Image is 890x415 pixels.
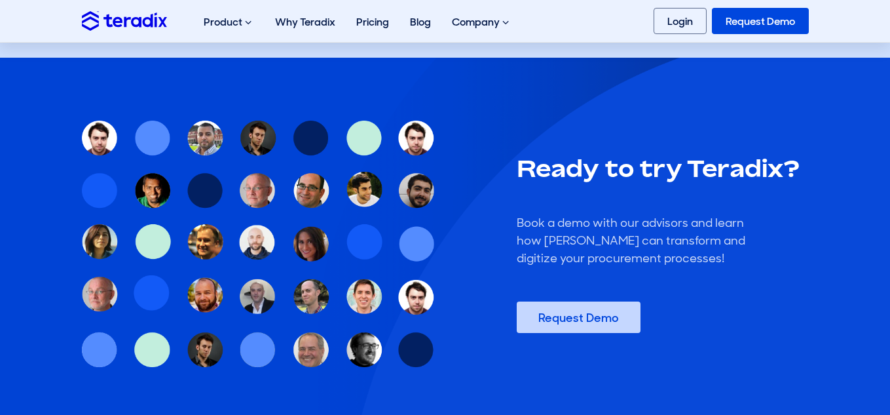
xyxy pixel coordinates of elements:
img: Teradix Customers [82,121,436,368]
div: Product [193,1,265,43]
iframe: Chatbot [804,328,872,397]
a: Pricing [346,1,399,43]
a: Blog [399,1,441,43]
a: Why Teradix [265,1,346,43]
h2: Ready to try Teradix? [517,153,808,183]
img: Teradix logo [82,11,167,30]
a: Login [654,8,707,34]
a: Request Demo [712,8,809,34]
a: Request Demo [517,302,640,333]
div: Book a demo with our advisors and learn how [PERSON_NAME] can transform and digitize your procure... [517,214,752,267]
div: Company [441,1,522,43]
